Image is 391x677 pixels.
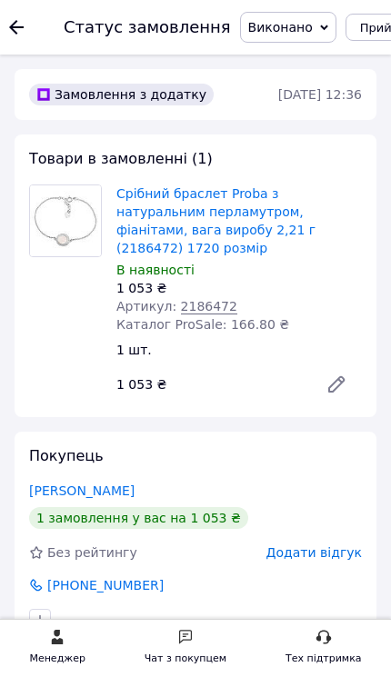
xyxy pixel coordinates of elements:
span: Артикул: [116,299,237,314]
a: Редагувати [311,366,362,403]
span: Товари в замовленні (1) [29,150,213,167]
a: Срібний браслет Proba з натуральним перламутром, фіанітами, вага виробу 2,21 г (2186472) 1720 розмір [116,186,316,255]
div: 1 замовлення у вас на 1 053 ₴ [29,507,248,529]
img: Срібний браслет Proba з натуральним перламутром, фіанітами, вага виробу 2,21 г (2186472) 1720 розмір [30,185,101,256]
span: Без рейтингу [47,545,137,560]
div: 1 053 ₴ [116,279,362,297]
span: Додати відгук [266,545,362,560]
div: 1 шт. [109,337,369,363]
time: [DATE] 12:36 [278,87,362,102]
div: Чат з покупцем [145,650,226,668]
div: Менеджер [29,650,85,668]
div: Повернутися назад [9,18,24,36]
a: [PHONE_NUMBER] [27,576,165,594]
span: Покупець [29,447,104,464]
div: 1 053 ₴ [109,372,304,397]
span: Каталог ProSale: 166.80 ₴ [116,317,289,332]
span: Виконано [248,20,313,35]
div: Тех підтримка [286,650,362,668]
span: В наявності [116,263,195,277]
div: Статус замовлення [64,18,231,36]
div: Замовлення з додатку [29,84,214,105]
a: [PERSON_NAME] [29,483,135,498]
span: [PHONE_NUMBER] [45,576,165,594]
